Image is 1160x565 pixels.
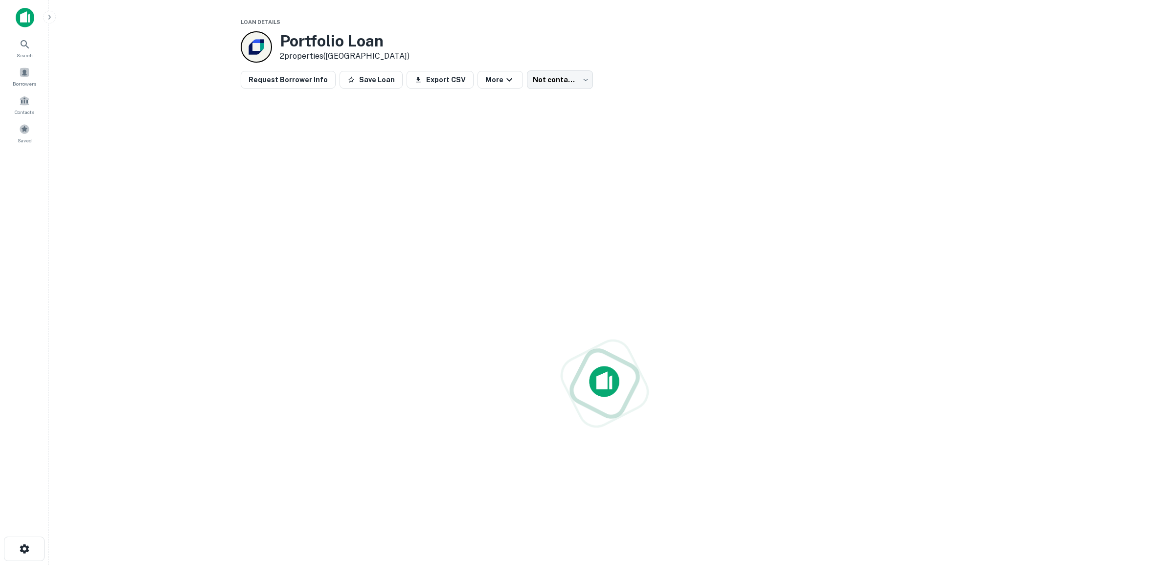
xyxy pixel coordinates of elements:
[1111,487,1160,534] iframe: Chat Widget
[3,91,46,118] a: Contacts
[18,136,32,144] span: Saved
[241,71,336,89] button: Request Borrower Info
[17,51,33,59] span: Search
[15,108,34,116] span: Contacts
[16,8,34,27] img: capitalize-icon.png
[241,19,280,25] span: Loan Details
[3,63,46,90] a: Borrowers
[478,71,523,89] button: More
[3,120,46,146] a: Saved
[13,80,36,88] span: Borrowers
[280,32,409,50] h3: Portfolio Loan
[340,71,403,89] button: Save Loan
[3,35,46,61] a: Search
[527,70,593,89] div: Not contacted
[280,50,409,62] p: 2 properties ([GEOGRAPHIC_DATA])
[407,71,474,89] button: Export CSV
